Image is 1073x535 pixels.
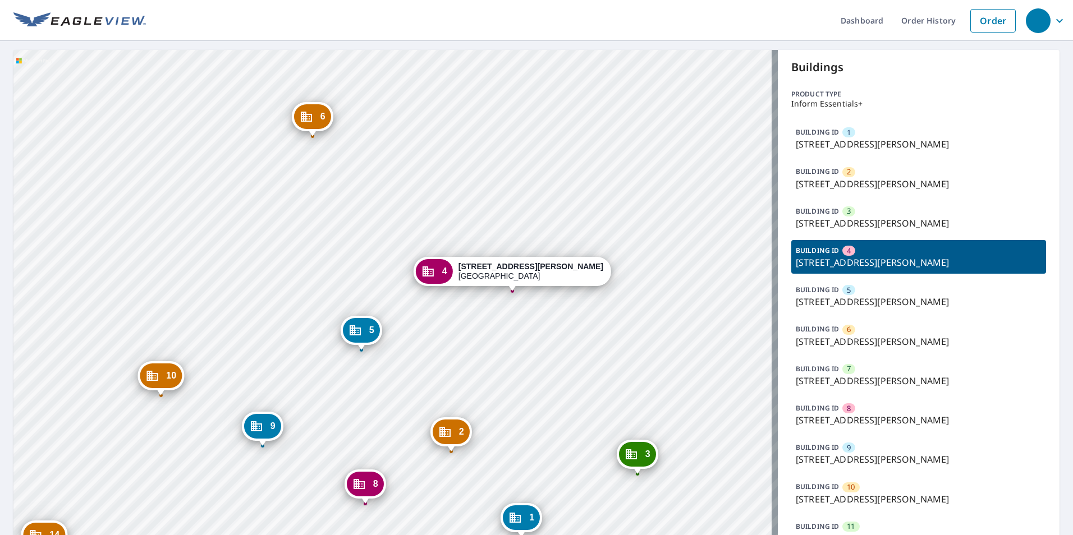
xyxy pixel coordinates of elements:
[645,450,650,458] span: 3
[796,127,839,137] p: BUILDING ID
[847,127,851,138] span: 1
[414,257,611,292] div: Dropped pin, building 4, Commercial property, 1260 John St Salinas, CA 93905
[529,513,534,522] span: 1
[617,440,658,474] div: Dropped pin, building 3, Commercial property, 1260 John St Salinas, CA 93905
[796,324,839,334] p: BUILDING ID
[847,482,855,492] span: 10
[796,453,1042,466] p: [STREET_ADDRESS][PERSON_NAME]
[458,262,603,271] strong: [STREET_ADDRESS][PERSON_NAME]
[847,324,851,335] span: 6
[796,177,1042,191] p: [STREET_ADDRESS][PERSON_NAME]
[270,422,276,430] span: 9
[847,363,851,374] span: 7
[430,417,472,452] div: Dropped pin, building 2, Commercial property, 1260 John St Salinas, CA 93905
[796,482,839,491] p: BUILDING ID
[796,216,1042,230] p: [STREET_ADDRESS][PERSON_NAME]
[796,442,839,452] p: BUILDING ID
[847,206,851,216] span: 3
[970,9,1016,33] a: Order
[847,246,851,256] span: 4
[796,374,1042,388] p: [STREET_ADDRESS][PERSON_NAME]
[791,99,1046,108] p: Inform Essentials+
[796,137,1042,151] p: [STREET_ADDRESS][PERSON_NAME]
[796,522,839,531] p: BUILDING ID
[796,364,839,373] p: BUILDING ID
[442,267,447,275] span: 4
[369,326,374,334] span: 5
[796,206,839,216] p: BUILDING ID
[373,479,378,488] span: 8
[242,412,283,446] div: Dropped pin, building 9, Commercial property, 11 John Cir Salinas, CA 93905
[458,262,603,281] div: [GEOGRAPHIC_DATA]
[13,12,146,29] img: EV Logo
[796,246,839,255] p: BUILDING ID
[796,285,839,294] p: BUILDING ID
[791,89,1046,99] p: Product type
[847,442,851,453] span: 9
[137,361,184,396] div: Dropped pin, building 10, Commercial property, 7 John Cir Salinas, CA 93905
[796,335,1042,348] p: [STREET_ADDRESS][PERSON_NAME]
[847,521,855,532] span: 11
[796,492,1042,506] p: [STREET_ADDRESS][PERSON_NAME]
[796,413,1042,427] p: [STREET_ADDRESS][PERSON_NAME]
[320,112,325,121] span: 6
[791,59,1046,76] p: Buildings
[459,427,464,436] span: 2
[796,403,839,413] p: BUILDING ID
[847,167,851,177] span: 2
[345,469,386,504] div: Dropped pin, building 8, Commercial property, 15 John Cir Salinas, CA 93905
[847,285,851,296] span: 5
[796,167,839,176] p: BUILDING ID
[847,403,851,414] span: 8
[796,256,1042,269] p: [STREET_ADDRESS][PERSON_NAME]
[341,316,382,350] div: Dropped pin, building 5, Commercial property, 1160 John St Salinas, CA 93905
[166,371,176,380] span: 10
[796,295,1042,308] p: [STREET_ADDRESS][PERSON_NAME]
[292,102,333,137] div: Dropped pin, building 6, Commercial property, 1160 John St Salinas, CA 93905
